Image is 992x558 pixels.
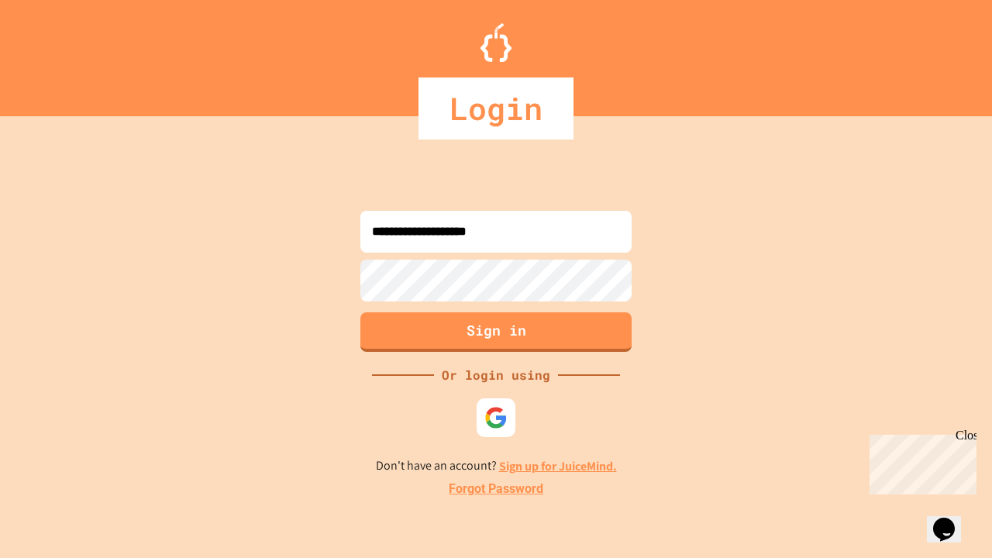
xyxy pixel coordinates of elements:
p: Don't have an account? [376,456,617,476]
a: Sign up for JuiceMind. [499,458,617,474]
iframe: chat widget [863,429,976,494]
a: Forgot Password [449,480,543,498]
img: google-icon.svg [484,406,508,429]
div: Chat with us now!Close [6,6,107,98]
img: Logo.svg [480,23,511,62]
button: Sign in [360,312,632,352]
iframe: chat widget [927,496,976,542]
div: Or login using [434,366,558,384]
div: Login [418,77,573,139]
